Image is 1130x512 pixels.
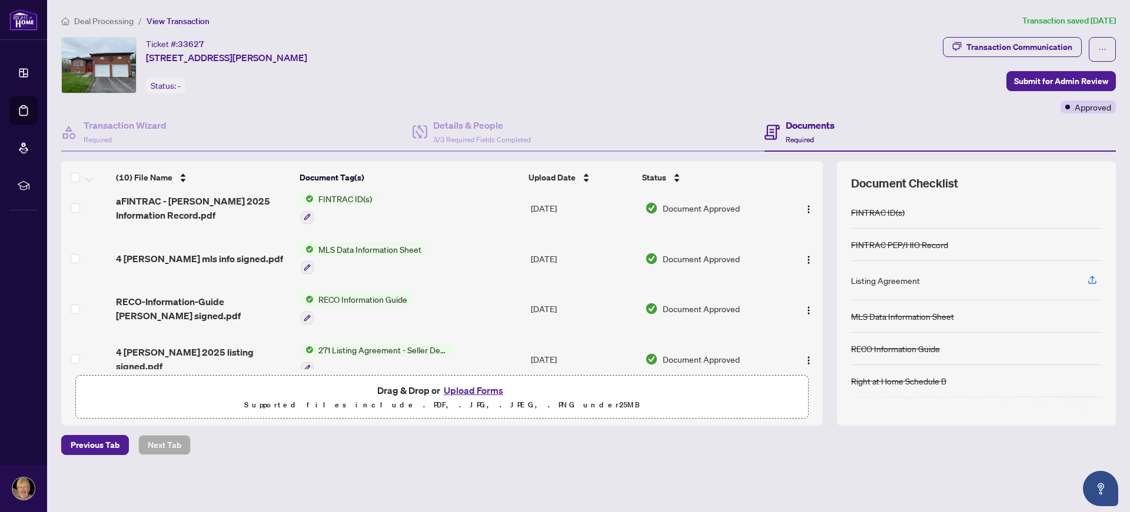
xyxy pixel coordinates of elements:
[804,306,813,315] img: Logo
[529,171,576,184] span: Upload Date
[966,38,1072,56] div: Transaction Communication
[83,398,801,412] p: Supported files include .PDF, .JPG, .JPEG, .PNG under 25 MB
[799,249,818,268] button: Logo
[301,343,314,356] img: Status Icon
[61,17,69,25] span: home
[786,118,835,132] h4: Documents
[116,295,291,323] span: RECO-Information-Guide [PERSON_NAME] signed.pdf
[301,192,314,205] img: Status Icon
[663,353,740,366] span: Document Approved
[804,356,813,365] img: Logo
[74,16,134,26] span: Deal Processing
[799,350,818,369] button: Logo
[943,37,1082,57] button: Transaction Communication
[786,135,814,144] span: Required
[301,243,426,275] button: Status IconMLS Data Information Sheet
[663,202,740,215] span: Document Approved
[314,293,412,306] span: RECO Information Guide
[138,14,142,28] li: /
[804,255,813,265] img: Logo
[851,175,958,192] span: Document Checklist
[1022,14,1116,28] article: Transaction saved [DATE]
[9,9,38,31] img: logo
[1098,45,1106,53] span: ellipsis
[663,302,740,315] span: Document Approved
[84,118,167,132] h4: Transaction Wizard
[851,342,940,355] div: RECO Information Guide
[116,345,291,373] span: 4 [PERSON_NAME] 2025 listing signed.pdf
[645,202,658,215] img: Document Status
[146,37,204,51] div: Ticket #:
[645,302,658,315] img: Document Status
[799,199,818,217] button: Logo
[146,51,307,65] span: [STREET_ADDRESS][PERSON_NAME]
[799,299,818,318] button: Logo
[314,192,377,205] span: FINTRAC ID(s)
[526,233,640,284] td: [DATE]
[1075,101,1111,113] span: Approved
[178,81,181,91] span: -
[637,161,779,194] th: Status
[62,38,136,93] img: IMG-S12126400_1.jpg
[377,383,507,398] span: Drag & Drop or
[433,118,531,132] h4: Details & People
[71,436,119,454] span: Previous Tab
[645,252,658,265] img: Document Status
[301,293,412,324] button: Status IconRECO Information Guide
[295,161,524,194] th: Document Tag(s)
[851,206,905,219] div: FINTRAC ID(s)
[1083,471,1118,506] button: Open asap
[526,183,640,233] td: [DATE]
[440,383,507,398] button: Upload Forms
[138,435,191,455] button: Next Tab
[433,135,531,144] span: 3/3 Required Fields Completed
[111,161,295,194] th: (10) File Name
[851,238,948,251] div: FINTRAC PEP/HIO Record
[1006,71,1116,91] button: Submit for Admin Review
[84,135,112,144] span: Required
[851,274,920,287] div: Listing Agreement
[524,161,637,194] th: Upload Date
[1014,72,1108,91] span: Submit for Admin Review
[804,205,813,214] img: Logo
[314,343,453,356] span: 271 Listing Agreement - Seller Designated Representation Agreement Authority to Offer for Sale
[76,376,808,419] span: Drag & Drop orUpload FormsSupported files include .PDF, .JPG, .JPEG, .PNG under25MB
[178,39,204,49] span: 33627
[116,171,172,184] span: (10) File Name
[146,78,185,93] div: Status:
[116,252,283,266] span: 4 [PERSON_NAME] mls info signed.pdf
[301,243,314,256] img: Status Icon
[61,435,129,455] button: Previous Tab
[526,334,640,384] td: [DATE]
[851,310,954,323] div: MLS Data Information Sheet
[147,16,210,26] span: View Transaction
[12,477,35,500] img: Profile Icon
[301,192,377,224] button: Status IconFINTRAC ID(s)
[301,343,453,375] button: Status Icon271 Listing Agreement - Seller Designated Representation Agreement Authority to Offer ...
[663,252,740,265] span: Document Approved
[642,171,666,184] span: Status
[526,283,640,334] td: [DATE]
[314,243,426,256] span: MLS Data Information Sheet
[645,353,658,366] img: Document Status
[851,374,946,387] div: Right at Home Schedule B
[301,293,314,306] img: Status Icon
[116,194,291,222] span: aFINTRAC - [PERSON_NAME] 2025 Information Record.pdf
